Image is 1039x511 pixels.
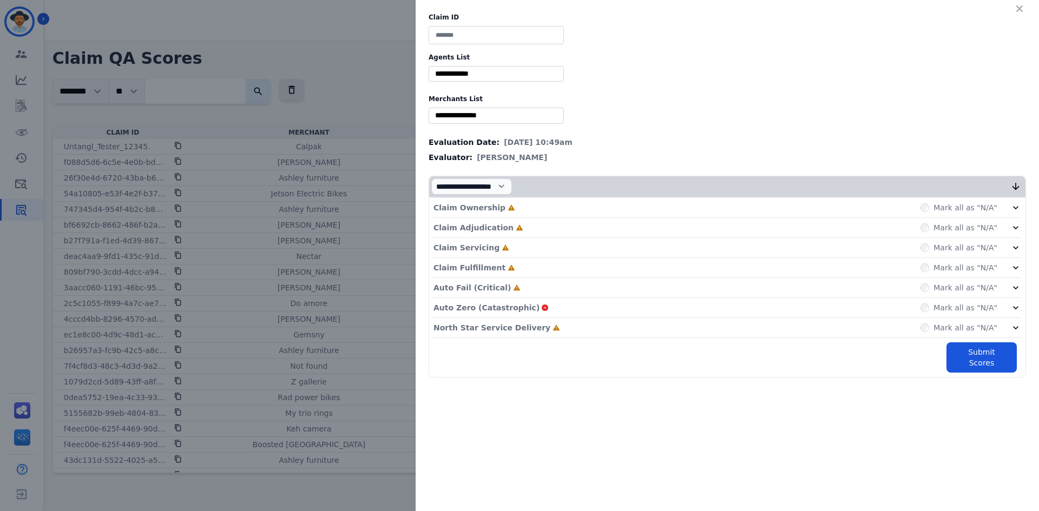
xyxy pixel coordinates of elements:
label: Mark all as "N/A" [933,322,997,333]
label: Mark all as "N/A" [933,282,997,293]
label: Mark all as "N/A" [933,262,997,273]
ul: selected options [431,68,561,79]
span: [DATE] 10:49am [504,137,573,148]
label: Mark all as "N/A" [933,222,997,233]
p: Auto Zero (Catastrophic) [433,302,540,313]
div: Evaluator: [429,152,1026,163]
span: [PERSON_NAME] [477,152,547,163]
p: Claim Ownership [433,202,505,213]
p: Claim Fulfillment [433,262,505,273]
p: Claim Adjudication [433,222,514,233]
label: Claim ID [429,13,1026,22]
p: North Star Service Delivery [433,322,550,333]
label: Mark all as "N/A" [933,302,997,313]
label: Agents List [429,53,1026,62]
p: Claim Servicing [433,242,499,253]
p: Auto Fail (Critical) [433,282,511,293]
label: Mark all as "N/A" [933,202,997,213]
label: Merchants List [429,95,1026,103]
ul: selected options [431,110,561,121]
label: Mark all as "N/A" [933,242,997,253]
div: Evaluation Date: [429,137,1026,148]
button: Submit Scores [946,342,1017,373]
